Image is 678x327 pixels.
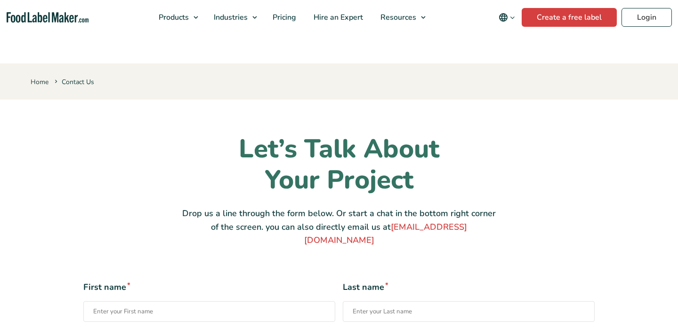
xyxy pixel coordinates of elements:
span: Industries [211,12,249,23]
span: Pricing [270,12,297,23]
span: Resources [378,12,417,23]
input: Last name* [343,301,595,322]
span: Contact Us [53,78,94,86]
input: First name* [83,301,335,322]
span: Products [156,12,190,23]
p: Drop us a line through the form below. Or start a chat in the bottom right corner of the screen. ... [181,207,497,247]
span: First name [83,281,335,294]
h1: Let’s Talk About Your Project [181,133,497,195]
a: Create a free label [522,8,617,27]
span: Hire an Expert [311,12,364,23]
a: Food Label Maker homepage [7,12,89,23]
button: Change language [492,8,522,27]
span: Last name [343,281,595,294]
a: Home [31,78,48,86]
a: Login [621,8,672,27]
